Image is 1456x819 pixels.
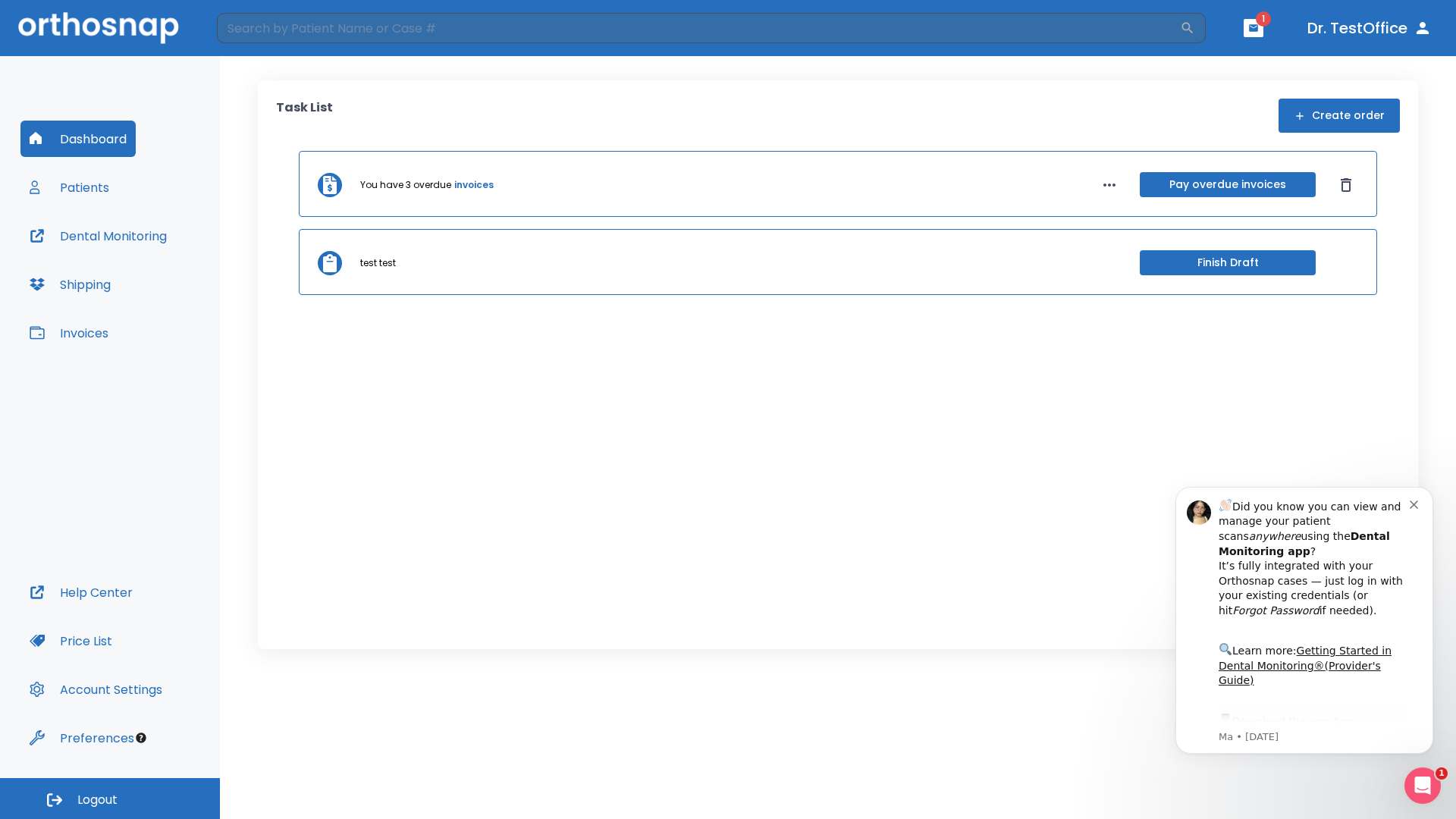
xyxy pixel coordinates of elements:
[20,623,121,659] button: Price List
[1404,767,1441,804] iframe: Intercom live chat
[134,731,148,745] div: Tooltip anchor
[360,256,396,270] p: test test
[20,121,136,157] button: Dashboard
[454,178,494,192] a: invoices
[20,169,118,206] button: Patients
[20,266,120,303] button: Shipping
[77,792,118,808] span: Logout
[1153,468,1456,811] iframe: Intercom notifications message
[1140,172,1316,197] button: Pay overdue invoices
[20,574,142,610] button: Help Center
[1436,767,1448,780] span: 1
[20,671,171,708] button: Account Settings
[1301,14,1438,42] button: Dr. TestOffice
[20,720,143,756] button: Preferences
[217,13,1180,43] input: Search by Patient Name or Case #
[1140,250,1316,275] button: Finish Draft
[360,178,451,192] p: You have 3 overdue
[1256,11,1271,27] span: 1
[18,12,179,43] img: Orthosnap
[20,315,118,351] button: Invoices
[20,218,176,254] button: Dental Monitoring
[276,99,333,133] p: Task List
[1279,99,1400,133] button: Create order
[1334,173,1358,197] button: Dismiss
